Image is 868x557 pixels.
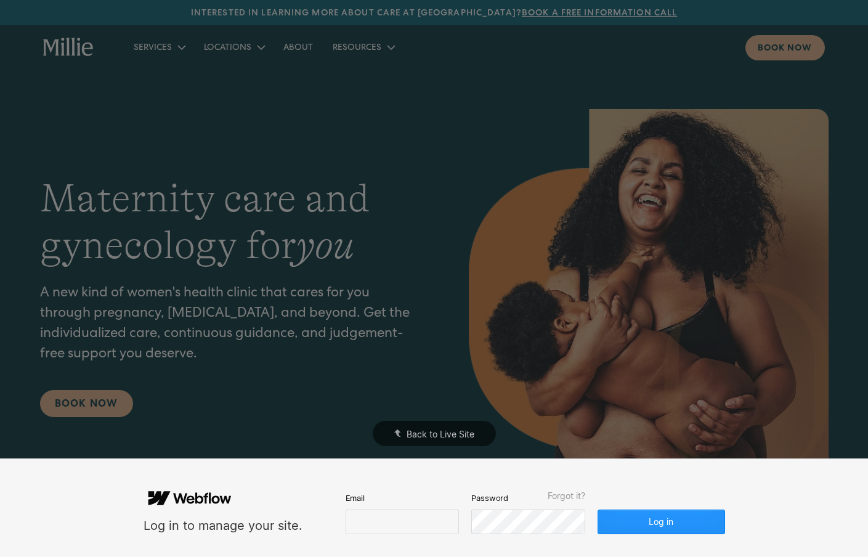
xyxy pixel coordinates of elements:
[548,491,585,501] span: Forgot it?
[598,510,725,534] button: Log in
[407,429,474,439] span: Back to Live Site
[144,518,302,534] div: Log in to manage your site.
[471,492,508,503] span: Password
[346,492,365,503] span: Email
